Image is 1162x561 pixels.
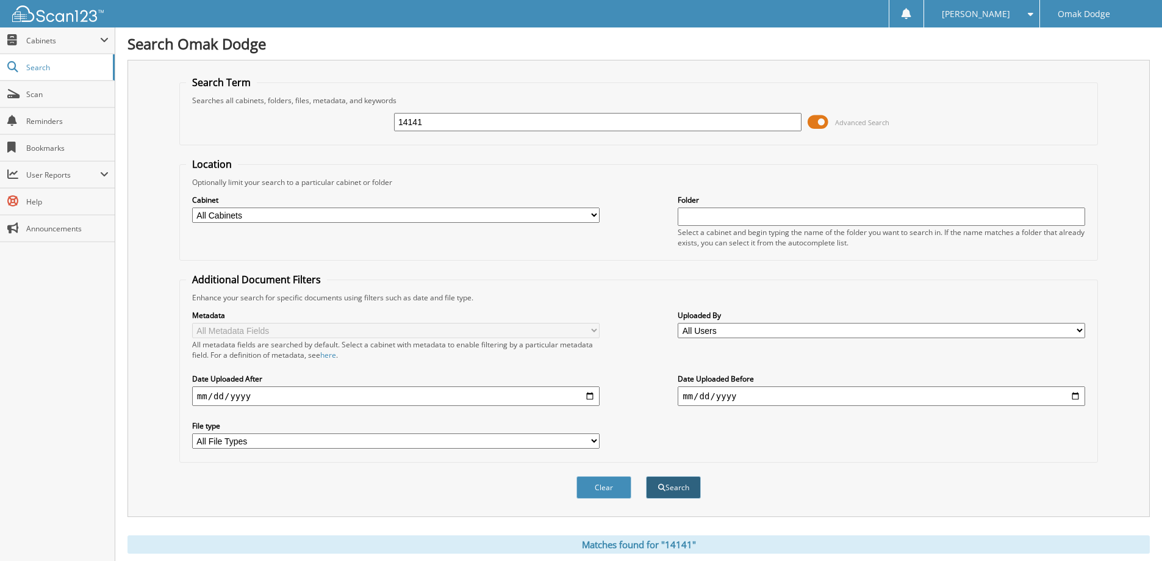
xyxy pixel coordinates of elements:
[26,62,107,73] span: Search
[26,89,109,100] span: Scan
[192,421,600,431] label: File type
[26,143,109,153] span: Bookmarks
[186,76,257,89] legend: Search Term
[26,35,100,46] span: Cabinets
[12,5,104,22] img: scan123-logo-white.svg
[942,10,1010,18] span: [PERSON_NAME]
[192,310,600,320] label: Metadata
[320,350,336,360] a: here
[1101,502,1162,561] iframe: Chat Widget
[127,34,1150,54] h1: Search Omak Dodge
[26,223,109,234] span: Announcements
[127,535,1150,554] div: Matches found for "14141"
[26,170,100,180] span: User Reports
[678,195,1085,205] label: Folder
[678,227,1085,248] div: Select a cabinet and begin typing the name of the folder you want to search in. If the name match...
[192,339,600,360] div: All metadata fields are searched by default. Select a cabinet with metadata to enable filtering b...
[646,476,701,499] button: Search
[678,374,1085,384] label: Date Uploaded Before
[26,197,109,207] span: Help
[192,195,600,205] label: Cabinet
[192,386,600,406] input: start
[1058,10,1110,18] span: Omak Dodge
[576,476,631,499] button: Clear
[678,310,1085,320] label: Uploaded By
[186,177,1091,187] div: Optionally limit your search to a particular cabinet or folder
[835,118,889,127] span: Advanced Search
[192,374,600,384] label: Date Uploaded After
[186,273,327,286] legend: Additional Document Filters
[186,292,1091,303] div: Enhance your search for specific documents using filters such as date and file type.
[678,386,1085,406] input: end
[186,95,1091,106] div: Searches all cabinets, folders, files, metadata, and keywords
[26,116,109,126] span: Reminders
[186,157,238,171] legend: Location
